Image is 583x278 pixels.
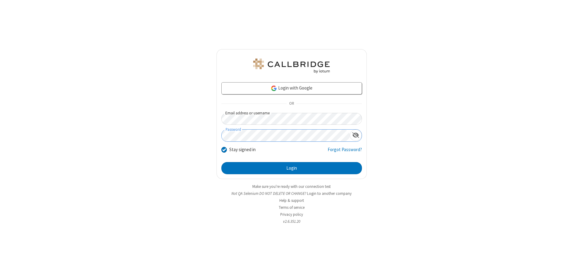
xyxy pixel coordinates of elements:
input: Email address or username [221,113,362,125]
img: QA Selenium DO NOT DELETE OR CHANGE [252,59,331,73]
button: Login to another company [307,191,352,196]
a: Terms of service [279,205,305,210]
span: OR [287,100,296,108]
a: Forgot Password? [328,146,362,158]
li: v2.6.351.20 [216,219,367,224]
button: Login [221,162,362,174]
img: google-icon.png [271,85,277,92]
a: Make sure you're ready with our connection test [252,184,331,189]
label: Stay signed in [229,146,256,153]
a: Privacy policy [280,212,303,217]
li: Not QA Selenium DO NOT DELETE OR CHANGE? [216,191,367,196]
a: Help & support [279,198,304,203]
a: Login with Google [221,82,362,94]
input: Password [222,130,350,141]
div: Show password [350,130,362,141]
